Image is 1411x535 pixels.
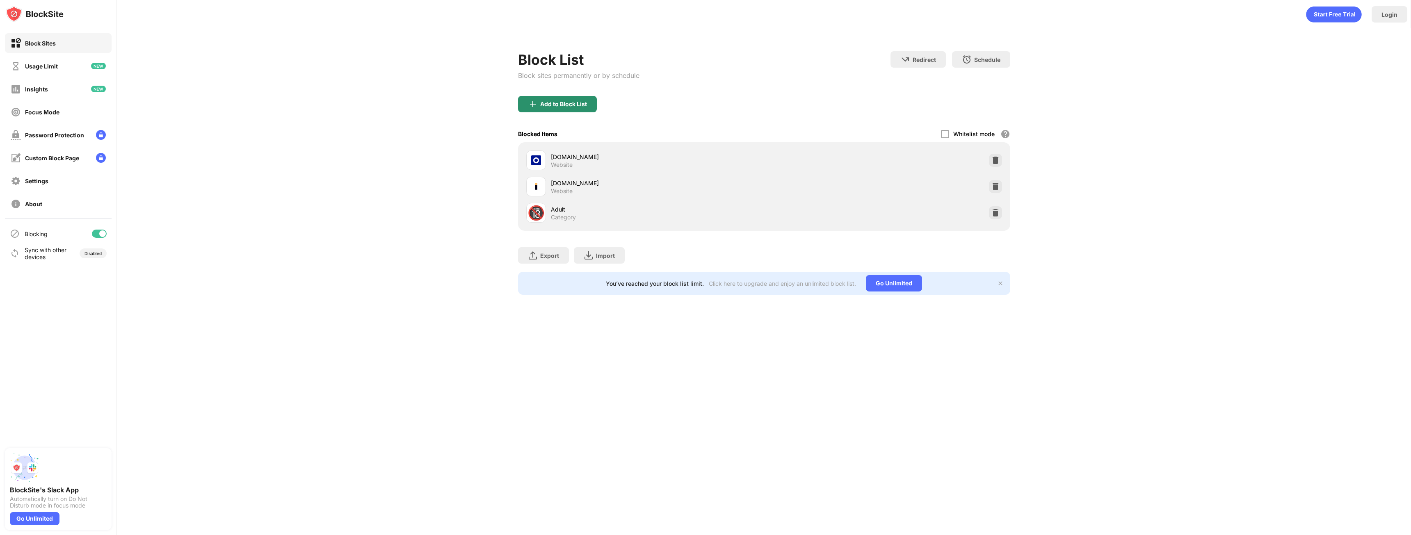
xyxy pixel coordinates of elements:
img: settings-off.svg [11,176,21,186]
div: Website [551,161,573,168]
div: Schedule [974,56,1000,63]
div: Whitelist mode [953,130,995,137]
img: logo-blocksite.svg [6,6,64,22]
div: Block List [518,51,639,68]
img: favicons [531,155,541,165]
div: Add to Block List [540,101,587,107]
div: Custom Block Page [25,155,79,162]
div: Password Protection [25,132,84,139]
div: Login [1381,11,1397,18]
img: x-button.svg [997,280,1004,287]
div: Focus Mode [25,109,59,116]
div: Automatically turn on Do Not Disturb mode in focus mode [10,496,107,509]
img: password-protection-off.svg [11,130,21,140]
div: Category [551,214,576,221]
div: Adult [551,205,764,214]
img: favicons [531,182,541,191]
div: [DOMAIN_NAME] [551,153,764,161]
img: sync-icon.svg [10,248,20,258]
div: Click here to upgrade and enjoy an unlimited block list. [709,280,856,287]
img: customize-block-page-off.svg [11,153,21,163]
div: Blocking [25,230,48,237]
img: new-icon.svg [91,63,106,69]
img: push-slack.svg [10,453,39,483]
div: Import [596,252,615,259]
img: blocking-icon.svg [10,229,20,239]
div: Block Sites [25,40,56,47]
div: BlockSite's Slack App [10,486,107,494]
div: Disabled [84,251,102,256]
div: Website [551,187,573,195]
div: Settings [25,178,48,184]
div: Go Unlimited [10,512,59,525]
img: about-off.svg [11,199,21,209]
div: About [25,200,42,207]
img: lock-menu.svg [96,130,106,140]
img: block-on.svg [11,38,21,48]
div: Redirect [913,56,936,63]
div: Go Unlimited [866,275,922,291]
img: time-usage-off.svg [11,61,21,71]
div: Insights [25,86,48,93]
div: Blocked Items [518,130,557,137]
img: insights-off.svg [11,84,21,94]
div: 🔞 [527,205,545,221]
img: new-icon.svg [91,86,106,92]
div: Usage Limit [25,63,58,70]
img: focus-off.svg [11,107,21,117]
div: animation [1306,6,1362,23]
img: lock-menu.svg [96,153,106,163]
div: Block sites permanently or by schedule [518,71,639,80]
div: [DOMAIN_NAME] [551,179,764,187]
div: Sync with other devices [25,246,67,260]
div: Export [540,252,559,259]
div: You’ve reached your block list limit. [606,280,704,287]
